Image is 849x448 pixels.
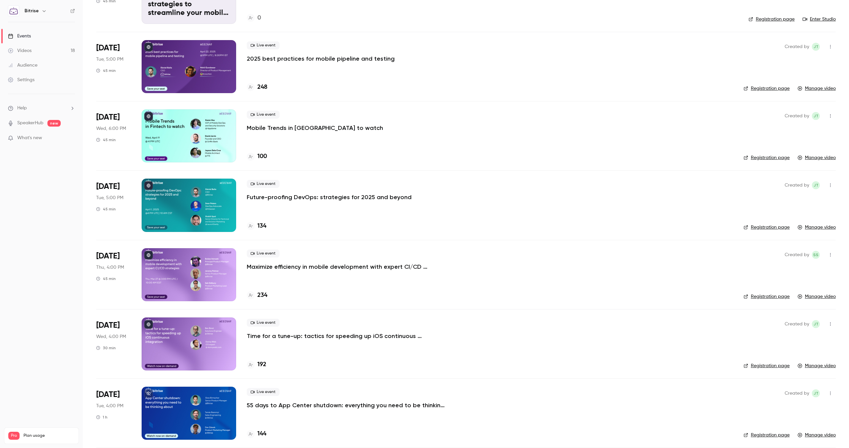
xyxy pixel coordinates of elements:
[785,181,809,189] span: Created by
[96,137,116,142] div: 45 min
[257,291,267,300] h4: 234
[257,152,267,161] h4: 100
[798,293,836,300] a: Manage video
[812,181,820,189] span: Jess Thompson
[247,193,412,201] a: Future-proofing DevOps: strategies for 2025 and beyond
[8,33,31,39] div: Events
[744,154,790,161] a: Registration page
[744,432,790,438] a: Registration page
[8,47,32,54] div: Videos
[257,14,261,23] h4: 0
[17,135,42,141] span: What's new
[247,388,280,396] span: Live event
[798,224,836,231] a: Manage video
[96,387,131,440] div: Feb 4 Tue, 3:00 PM (Europe/London)
[96,181,120,192] span: [DATE]
[257,222,266,231] h4: 134
[785,389,809,397] span: Created by
[96,264,124,271] span: Thu, 4:00 PM
[814,43,818,51] span: JT
[96,345,116,351] div: 30 min
[257,360,266,369] h4: 192
[96,206,116,212] div: 45 min
[813,251,818,259] span: SS
[247,83,267,92] a: 248
[812,112,820,120] span: Jess Thompson
[17,105,27,112] span: Help
[798,154,836,161] a: Manage video
[96,251,120,261] span: [DATE]
[785,251,809,259] span: Created by
[257,83,267,92] h4: 248
[96,56,123,63] span: Tue, 5:00 PM
[812,251,820,259] span: Seb Sidbury
[47,120,61,127] span: new
[96,195,123,201] span: Tue, 5:00 PM
[247,124,383,132] a: Mobile Trends in [GEOGRAPHIC_DATA] to watch
[247,152,267,161] a: 100
[96,389,120,400] span: [DATE]
[96,40,131,93] div: Apr 22 Tue, 4:00 PM (Europe/London)
[247,222,266,231] a: 134
[247,14,261,23] a: 0
[798,85,836,92] a: Manage video
[96,68,116,73] div: 45 min
[257,429,266,438] h4: 144
[67,135,75,141] iframe: Noticeable Trigger
[798,363,836,369] a: Manage video
[247,319,280,327] span: Live event
[803,16,836,23] a: Enter Studio
[247,180,280,188] span: Live event
[247,41,280,49] span: Live event
[814,389,818,397] span: JT
[744,85,790,92] a: Registration page
[25,8,39,14] h6: Bitrise
[8,6,19,16] img: Bitrise
[8,105,75,112] li: help-dropdown-opener
[96,43,120,53] span: [DATE]
[812,320,820,328] span: Jess Thompson
[96,276,116,281] div: 45 min
[96,403,123,409] span: Tue, 4:00 PM
[744,363,790,369] a: Registration page
[96,333,126,340] span: Wed, 4:00 PM
[247,401,446,409] a: 55 days to App Center shutdown: everything you need to be thinking about
[247,332,446,340] a: Time for a tune-up: tactics for speeding up iOS continuous integration
[814,112,818,120] span: JT
[814,181,818,189] span: JT
[785,320,809,328] span: Created by
[61,441,64,445] span: 18
[61,440,75,446] p: / 300
[798,432,836,438] a: Manage video
[744,224,790,231] a: Registration page
[247,55,395,63] a: 2025 best practices for mobile pipeline and testing
[814,320,818,328] span: JT
[744,293,790,300] a: Registration page
[96,112,120,123] span: [DATE]
[8,440,21,446] p: Videos
[96,179,131,232] div: Apr 1 Tue, 4:00 PM (Europe/London)
[96,320,120,331] span: [DATE]
[247,429,266,438] a: 144
[247,111,280,119] span: Live event
[96,317,131,370] div: Mar 5 Wed, 3:00 PM (Europe/London)
[247,360,266,369] a: 192
[24,433,75,438] span: Plan usage
[8,62,37,69] div: Audience
[247,263,446,271] a: Maximize efficiency in mobile development with expert CI/CD strategies
[96,125,126,132] span: Wed, 6:00 PM
[247,250,280,257] span: Live event
[96,248,131,301] div: Mar 27 Thu, 3:00 PM (Europe/London)
[812,43,820,51] span: Jess Thompson
[812,389,820,397] span: Jess Thompson
[96,415,107,420] div: 1 h
[785,112,809,120] span: Created by
[785,43,809,51] span: Created by
[17,120,43,127] a: SpeakerHub
[749,16,795,23] a: Registration page
[8,77,34,83] div: Settings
